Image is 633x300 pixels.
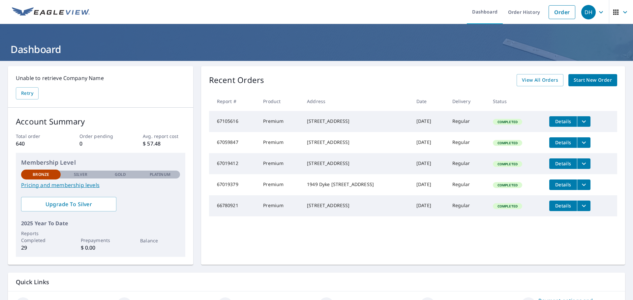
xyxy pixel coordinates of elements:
[411,195,447,216] td: [DATE]
[581,5,596,19] div: DH
[8,42,625,56] h1: Dashboard
[549,116,577,127] button: detailsBtn-67105616
[258,195,302,216] td: Premium
[307,181,406,188] div: 1949 Dyke [STREET_ADDRESS]
[81,244,120,252] p: $ 0.00
[447,92,488,111] th: Delivery
[21,219,180,227] p: 2025 Year To Date
[258,132,302,153] td: Premium
[307,118,406,124] div: [STREET_ADDRESS]
[12,7,90,17] img: EV Logo
[522,76,558,84] span: View All Orders
[21,197,116,211] a: Upgrade To Silver
[258,174,302,195] td: Premium
[115,172,126,177] p: Gold
[553,160,573,167] span: Details
[549,5,575,19] a: Order
[79,133,122,140] p: Order pending
[209,74,264,86] p: Recent Orders
[258,111,302,132] td: Premium
[411,92,447,111] th: Date
[553,118,573,124] span: Details
[302,92,411,111] th: Address
[494,204,522,208] span: Completed
[447,153,488,174] td: Regular
[447,132,488,153] td: Regular
[574,76,612,84] span: Start New Order
[307,160,406,167] div: [STREET_ADDRESS]
[21,89,33,97] span: Retry
[411,111,447,132] td: [DATE]
[411,153,447,174] td: [DATE]
[209,111,258,132] td: 67105616
[447,174,488,195] td: Regular
[16,87,39,99] button: Retry
[16,74,185,82] p: Unable to retrieve Company Name
[16,116,185,127] p: Account Summary
[447,195,488,216] td: Regular
[33,172,49,177] p: Bronze
[209,174,258,195] td: 67019379
[209,132,258,153] td: 67059847
[447,111,488,132] td: Regular
[74,172,88,177] p: Silver
[209,153,258,174] td: 67019412
[577,116,590,127] button: filesDropdownBtn-67105616
[577,179,590,190] button: filesDropdownBtn-67019379
[553,139,573,146] span: Details
[258,153,302,174] td: Premium
[209,92,258,111] th: Report #
[21,230,61,244] p: Reports Completed
[21,244,61,252] p: 29
[258,92,302,111] th: Product
[307,202,406,209] div: [STREET_ADDRESS]
[140,237,180,244] p: Balance
[553,203,573,209] span: Details
[16,140,58,148] p: 640
[577,158,590,169] button: filesDropdownBtn-67019412
[553,181,573,188] span: Details
[16,133,58,140] p: Total order
[494,183,522,187] span: Completed
[143,133,185,140] p: Avg. report cost
[150,172,170,177] p: Platinum
[517,74,563,86] a: View All Orders
[577,137,590,148] button: filesDropdownBtn-67059847
[16,278,617,286] p: Quick Links
[488,92,544,111] th: Status
[81,237,120,244] p: Prepayments
[21,158,180,167] p: Membership Level
[79,140,122,148] p: 0
[307,139,406,146] div: [STREET_ADDRESS]
[494,141,522,145] span: Completed
[549,137,577,148] button: detailsBtn-67059847
[143,140,185,148] p: $ 57.48
[411,174,447,195] td: [DATE]
[549,179,577,190] button: detailsBtn-67019379
[549,201,577,211] button: detailsBtn-66780921
[494,162,522,166] span: Completed
[549,158,577,169] button: detailsBtn-67019412
[494,120,522,124] span: Completed
[26,201,111,208] span: Upgrade To Silver
[411,132,447,153] td: [DATE]
[209,195,258,216] td: 66780921
[577,201,590,211] button: filesDropdownBtn-66780921
[21,181,180,189] a: Pricing and membership levels
[568,74,617,86] a: Start New Order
